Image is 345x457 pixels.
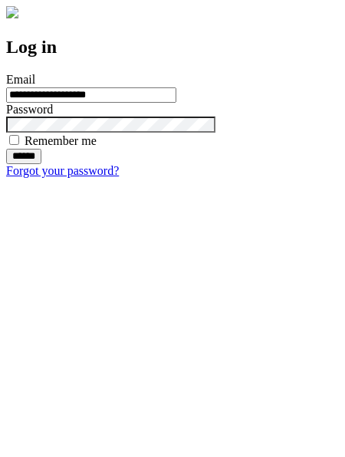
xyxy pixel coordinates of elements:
label: Email [6,73,35,86]
a: Forgot your password? [6,164,119,177]
label: Password [6,103,53,116]
h2: Log in [6,37,339,58]
label: Remember me [25,134,97,147]
img: logo-4e3dc11c47720685a147b03b5a06dd966a58ff35d612b21f08c02c0306f2b779.png [6,6,18,18]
